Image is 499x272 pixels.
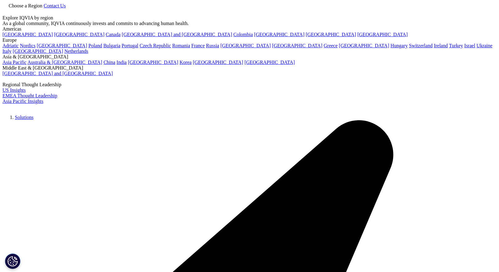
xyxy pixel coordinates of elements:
[409,43,432,48] a: Switzerland
[2,15,497,21] div: Explore IQVIA by region
[103,43,120,48] a: Bulgaria
[2,93,57,98] a: EMEA Thought Leadership
[15,115,33,120] a: Solutions
[64,49,88,54] a: Netherlands
[179,60,191,65] a: Korea
[233,32,253,37] a: Colombia
[464,43,476,48] a: Israel
[128,60,178,65] a: [GEOGRAPHIC_DATA]
[254,32,304,37] a: [GEOGRAPHIC_DATA]
[191,43,205,48] a: France
[9,3,42,8] span: Choose a Region
[390,43,408,48] a: Hungary
[272,43,322,48] a: [GEOGRAPHIC_DATA]
[103,60,115,65] a: China
[2,54,497,60] div: Asia & [GEOGRAPHIC_DATA]
[2,71,113,76] a: [GEOGRAPHIC_DATA] and [GEOGRAPHIC_DATA]
[13,49,63,54] a: [GEOGRAPHIC_DATA]
[2,99,43,104] a: Asia Pacific Insights
[88,43,102,48] a: Poland
[245,60,295,65] a: [GEOGRAPHIC_DATA]
[306,32,356,37] a: [GEOGRAPHIC_DATA]
[357,32,408,37] a: [GEOGRAPHIC_DATA]
[2,21,497,26] div: As a global community, IQVIA continuously invests and commits to advancing human health.
[2,37,497,43] div: Europe
[193,60,243,65] a: [GEOGRAPHIC_DATA]
[2,65,497,71] div: Middle East & [GEOGRAPHIC_DATA]
[2,43,19,48] a: Adriatic
[37,43,87,48] a: [GEOGRAPHIC_DATA]
[44,3,66,8] a: Contact Us
[122,32,232,37] a: [GEOGRAPHIC_DATA] and [GEOGRAPHIC_DATA]
[220,43,271,48] a: [GEOGRAPHIC_DATA]
[2,87,26,93] a: US Insights
[54,32,104,37] a: [GEOGRAPHIC_DATA]
[116,60,127,65] a: India
[106,32,120,37] a: Canada
[122,43,138,48] a: Portugal
[476,43,493,48] a: Ukraine
[140,43,171,48] a: Czech Republic
[2,60,27,65] a: Asia Pacific
[434,43,448,48] a: Ireland
[27,60,102,65] a: Australia & [GEOGRAPHIC_DATA]
[324,43,338,48] a: Greece
[2,82,497,87] div: Regional Thought Leadership
[339,43,389,48] a: [GEOGRAPHIC_DATA]
[206,43,219,48] a: Russia
[2,26,497,32] div: Americas
[172,43,190,48] a: Romania
[20,43,36,48] a: Nordics
[449,43,463,48] a: Turkey
[2,49,11,54] a: Italy
[2,32,53,37] a: [GEOGRAPHIC_DATA]
[5,253,20,269] button: Cookies Settings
